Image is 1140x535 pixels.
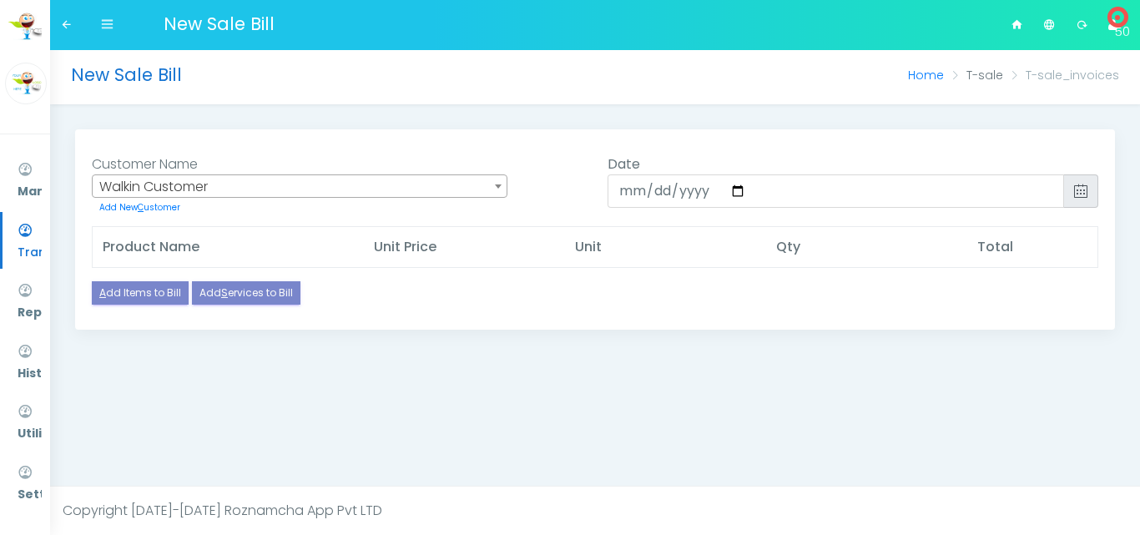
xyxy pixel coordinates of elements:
li: T-sale_invoices [1003,67,1119,84]
u: A [99,285,106,300]
img: homepage [8,10,42,43]
th: Unit [565,227,766,268]
span: 50 [1115,15,1120,20]
a: Add NewCustomer [92,199,188,218]
a: AddServices to Bill [192,281,300,305]
span: Walkin Customer [93,175,507,199]
span: Walkin Customer [92,174,507,198]
u: C [138,201,144,214]
lable: Customer Name [92,154,198,174]
label: Date [608,154,640,174]
li: T-sale [944,67,1003,84]
footer: Copyright [DATE]-[DATE] Roznamcha App Pvt LTD [50,486,1140,535]
th: Product Name [93,227,365,268]
a: Home [908,67,944,83]
span: New Sale Bill [164,5,275,36]
a: Add Items to Bill [92,281,189,305]
th: Unit Price [364,227,565,268]
th: Total [967,227,1097,268]
a: 50 [1098,2,1127,48]
h3: New Sale Bill [71,63,493,88]
th: Qty [766,227,967,268]
img: Logo [5,63,47,104]
u: S [221,285,228,300]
